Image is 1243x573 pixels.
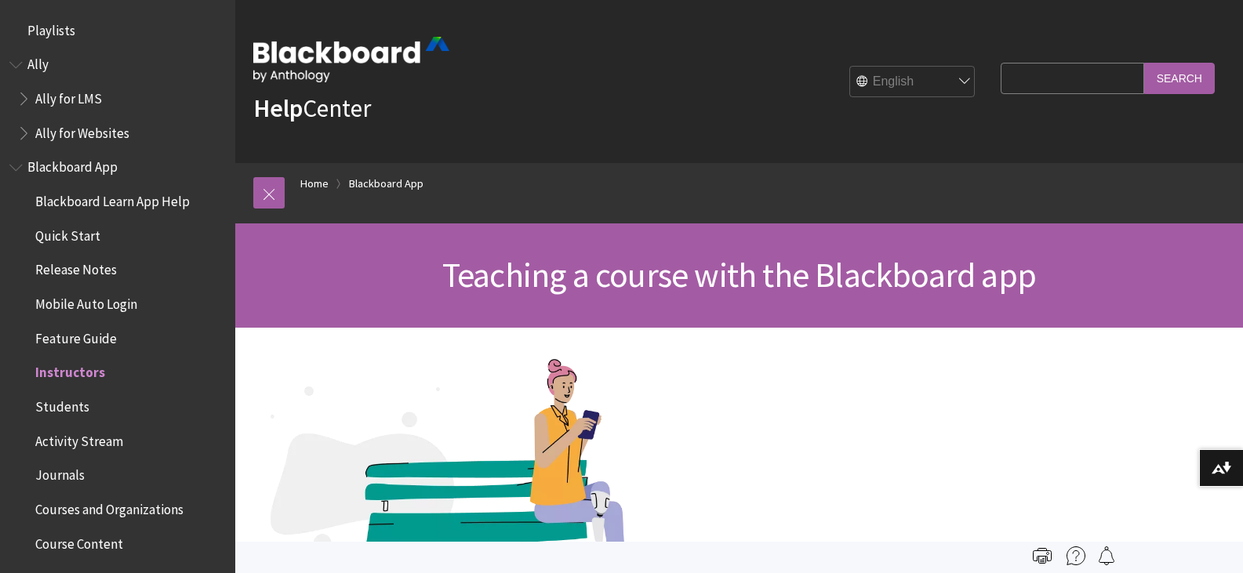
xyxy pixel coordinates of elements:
span: Blackboard Learn App Help [35,188,190,209]
img: Print [1033,546,1052,565]
span: Journals [35,462,85,484]
span: Blackboard App [27,154,118,176]
img: More help [1067,546,1085,565]
a: HelpCenter [253,92,371,124]
span: Instructors [35,360,105,381]
span: Mobile Auto Login [35,291,137,312]
strong: Help [253,92,303,124]
span: Ally for LMS [35,85,102,107]
span: Course Content [35,531,123,552]
span: Students [35,393,89,415]
input: Search [1144,63,1215,93]
select: Site Language Selector [850,67,976,98]
span: Courses and Organizations [35,496,184,517]
nav: Book outline for Anthology Ally Help [9,52,226,147]
img: Follow this page [1097,546,1116,565]
img: Blackboard by Anthology [253,37,449,82]
a: Home [300,174,329,194]
span: Release Notes [35,257,117,278]
a: Blackboard App [349,174,423,194]
span: Ally [27,52,49,73]
span: Playlists [27,17,75,38]
nav: Book outline for Playlists [9,17,226,44]
span: Feature Guide [35,325,117,346]
span: Quick Start [35,223,100,244]
span: Ally for Websites [35,120,129,141]
span: Teaching a course with the Blackboard app [442,253,1036,296]
span: Activity Stream [35,428,123,449]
